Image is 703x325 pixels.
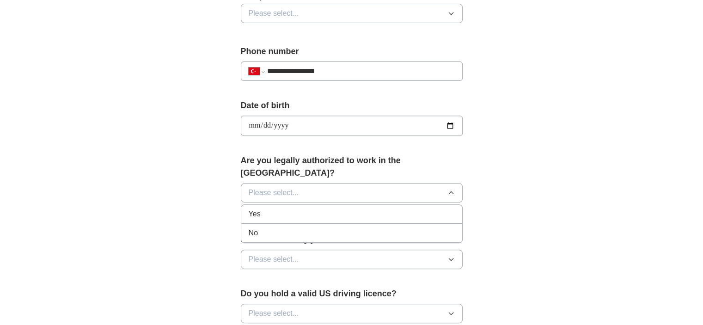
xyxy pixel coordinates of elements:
button: Please select... [241,250,463,269]
button: Please select... [241,183,463,202]
span: Please select... [249,8,299,19]
span: Please select... [249,254,299,265]
button: Please select... [241,304,463,323]
span: No [249,227,258,239]
span: Please select... [249,308,299,319]
button: Please select... [241,4,463,23]
label: Phone number [241,45,463,58]
span: Yes [249,208,261,220]
label: Do you hold a valid US driving licence? [241,288,463,300]
label: Date of birth [241,99,463,112]
label: Are you legally authorized to work in the [GEOGRAPHIC_DATA]? [241,154,463,179]
span: Please select... [249,187,299,198]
